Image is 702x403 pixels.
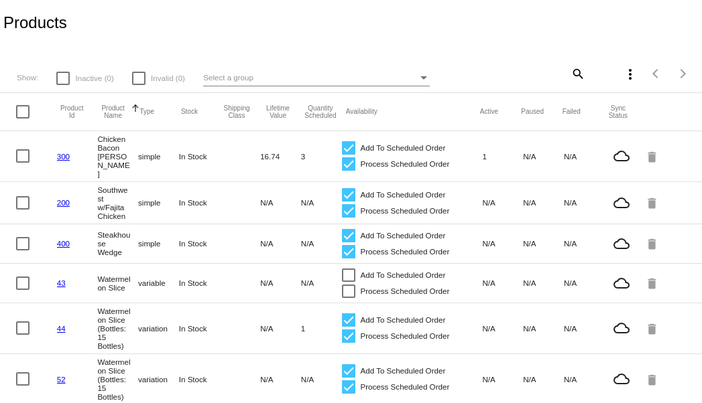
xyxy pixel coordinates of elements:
span: Process Scheduled Order [361,328,450,344]
mat-cell: Southwest w/Fajita Chicken [97,182,138,224]
button: Change sorting for TotalQuantityFailed [563,108,581,116]
button: Previous page [643,60,670,87]
mat-icon: cloud_queue [605,275,639,291]
span: Add To Scheduled Order [361,228,446,244]
mat-cell: N/A [523,321,564,336]
a: 400 [57,239,70,248]
mat-cell: 1 [301,321,342,336]
mat-icon: delete [645,192,661,213]
span: Select a group [203,73,253,82]
mat-cell: N/A [483,236,524,251]
span: Process Scheduled Order [361,283,450,299]
mat-cell: N/A [564,149,605,164]
a: 52 [57,375,66,384]
mat-cell: N/A [483,321,524,336]
mat-cell: N/A [260,236,301,251]
mat-cell: N/A [523,275,564,291]
mat-icon: cloud_queue [605,195,639,211]
mat-icon: delete [645,369,661,390]
mat-cell: N/A [564,321,605,336]
span: Process Scheduled Order [361,203,450,219]
a: 44 [57,324,66,333]
span: Process Scheduled Order [361,244,450,260]
button: Change sorting for ExternalId [57,104,86,119]
mat-cell: In Stock [179,195,220,210]
a: 200 [57,198,70,207]
mat-cell: Watermelon Slice (Bottles: 15 Bottles) [97,303,138,353]
mat-cell: N/A [523,195,564,210]
mat-icon: delete [645,318,661,339]
mat-cell: In Stock [179,275,220,291]
h2: Products [3,13,67,32]
mat-select: Select a group [203,70,429,86]
mat-cell: N/A [483,275,524,291]
mat-cell: variation [138,321,179,336]
span: Add To Scheduled Order [361,187,446,203]
span: Add To Scheduled Order [361,267,446,283]
mat-cell: simple [138,195,179,210]
mat-icon: delete [645,233,661,254]
button: Change sorting for ProductName [99,104,127,119]
mat-cell: N/A [564,275,605,291]
a: 43 [57,278,66,287]
mat-header-cell: Availability [346,108,480,115]
mat-cell: simple [138,149,179,164]
button: Change sorting for StockLevel [181,108,198,116]
mat-icon: delete [645,272,661,293]
mat-cell: N/A [301,236,342,251]
mat-cell: variation [138,372,179,387]
mat-cell: N/A [483,195,524,210]
span: Process Scheduled Order [361,379,450,395]
mat-cell: 3 [301,149,342,164]
span: Invalid (0) [151,70,185,86]
mat-cell: Watermelon Slice [97,271,138,295]
mat-cell: N/A [523,149,564,164]
mat-cell: variable [138,275,179,291]
mat-icon: cloud_queue [605,320,639,336]
mat-cell: N/A [564,195,605,210]
mat-cell: N/A [260,372,301,387]
button: Change sorting for LifetimeValue [264,104,292,119]
mat-cell: In Stock [179,236,220,251]
mat-cell: Steakhouse Wedge [97,227,138,260]
span: Add To Scheduled Order [361,140,446,156]
mat-cell: Chicken Bacon [PERSON_NAME] [97,131,138,181]
span: Process Scheduled Order [361,156,450,172]
span: Inactive (0) [75,70,113,86]
mat-icon: delete [645,146,661,167]
mat-cell: 1 [483,149,524,164]
mat-icon: search [569,63,585,84]
mat-cell: N/A [260,275,301,291]
mat-icon: cloud_queue [605,148,639,164]
mat-cell: 16.74 [260,149,301,164]
mat-icon: more_vert [622,66,638,82]
mat-cell: N/A [483,372,524,387]
mat-cell: N/A [523,236,564,251]
mat-cell: N/A [301,372,342,387]
button: Next page [670,60,697,87]
mat-cell: N/A [564,372,605,387]
button: Change sorting for QuantityScheduled [304,104,336,119]
button: Change sorting for TotalQuantityScheduledPaused [521,108,544,116]
mat-icon: cloud_queue [605,371,639,387]
mat-cell: simple [138,236,179,251]
mat-cell: N/A [301,195,342,210]
button: Change sorting for ShippingClass [222,104,251,119]
mat-cell: N/A [260,321,301,336]
mat-cell: N/A [260,195,301,210]
mat-cell: In Stock [179,372,220,387]
mat-icon: cloud_queue [605,236,639,252]
mat-cell: In Stock [179,321,220,336]
mat-cell: N/A [523,372,564,387]
mat-cell: N/A [564,236,605,251]
a: 300 [57,152,70,161]
mat-cell: In Stock [179,149,220,164]
span: Add To Scheduled Order [361,312,446,328]
mat-cell: N/A [301,275,342,291]
span: Show: [17,73,38,82]
button: Change sorting for TotalQuantityScheduledActive [480,108,498,116]
span: Add To Scheduled Order [361,363,446,379]
button: Change sorting for ProductType [139,108,154,116]
button: Change sorting for ValidationErrorCode [603,104,632,119]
